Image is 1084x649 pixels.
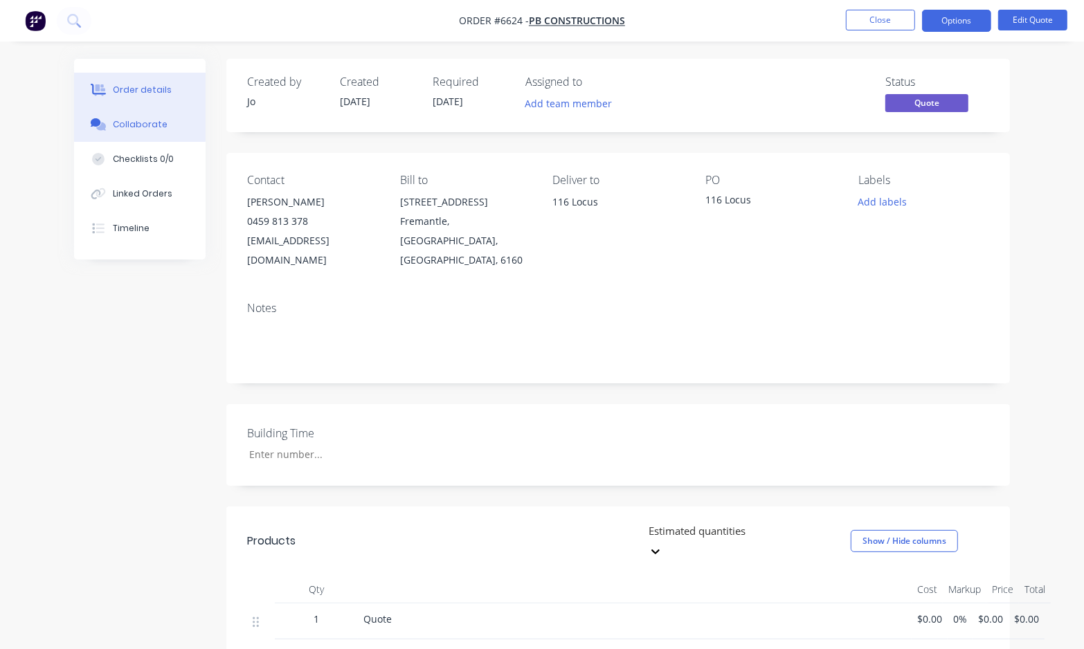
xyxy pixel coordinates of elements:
span: Order #6624 - [459,15,529,28]
div: Status [885,75,989,89]
div: [PERSON_NAME]0459 813 378[EMAIL_ADDRESS][DOMAIN_NAME] [247,192,378,270]
button: Edit Quote [998,10,1067,30]
button: Add labels [851,192,914,211]
button: Order details [74,73,206,107]
div: Price [986,576,1019,603]
span: $0.00 [1014,612,1039,626]
span: 1 [314,612,319,626]
button: Add team member [518,94,620,113]
div: [PERSON_NAME] [247,192,378,212]
div: [EMAIL_ADDRESS][DOMAIN_NAME] [247,231,378,270]
div: Labels [858,174,989,187]
div: Collaborate [113,118,168,131]
div: Jo [247,94,323,109]
div: Bill to [400,174,531,187]
button: Checklists 0/0 [74,142,206,176]
input: Enter number... [237,444,420,465]
div: Notes [247,302,989,315]
div: Checklists 0/0 [113,153,174,165]
div: Assigned to [525,75,664,89]
span: [DATE] [340,95,370,108]
span: Quote [363,612,392,625]
div: Total [1019,576,1051,603]
div: 116 Locus [553,192,684,212]
div: Created [340,75,416,89]
div: 116 Locus [705,192,836,212]
button: Collaborate [74,107,206,142]
div: Products [247,533,296,549]
div: Cost [912,576,943,603]
button: Linked Orders [74,176,206,211]
div: Markup [943,576,986,603]
span: 0% [953,612,967,626]
span: [DATE] [433,95,463,108]
div: Contact [247,174,378,187]
div: Order details [113,84,172,96]
div: Required [433,75,509,89]
div: Fremantle, [GEOGRAPHIC_DATA], [GEOGRAPHIC_DATA], 6160 [400,212,531,270]
div: [STREET_ADDRESS] [400,192,531,212]
div: [STREET_ADDRESS]Fremantle, [GEOGRAPHIC_DATA], [GEOGRAPHIC_DATA], 6160 [400,192,531,270]
div: Timeline [113,222,150,235]
button: Add team member [525,94,620,113]
button: Close [846,10,915,30]
div: 116 Locus [553,192,684,237]
button: Options [922,10,991,32]
img: Factory [25,10,46,31]
span: $0.00 [917,612,942,626]
div: 0459 813 378 [247,212,378,231]
label: Building Time [247,425,420,441]
div: Qty [275,576,358,603]
a: PB Constructions [529,15,625,28]
div: Created by [247,75,323,89]
div: PO [705,174,836,187]
span: $0.00 [978,612,1003,626]
button: Timeline [74,211,206,246]
div: Linked Orders [113,188,172,200]
button: Show / Hide columns [851,530,958,552]
div: Deliver to [553,174,684,187]
span: Quote [885,94,968,111]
